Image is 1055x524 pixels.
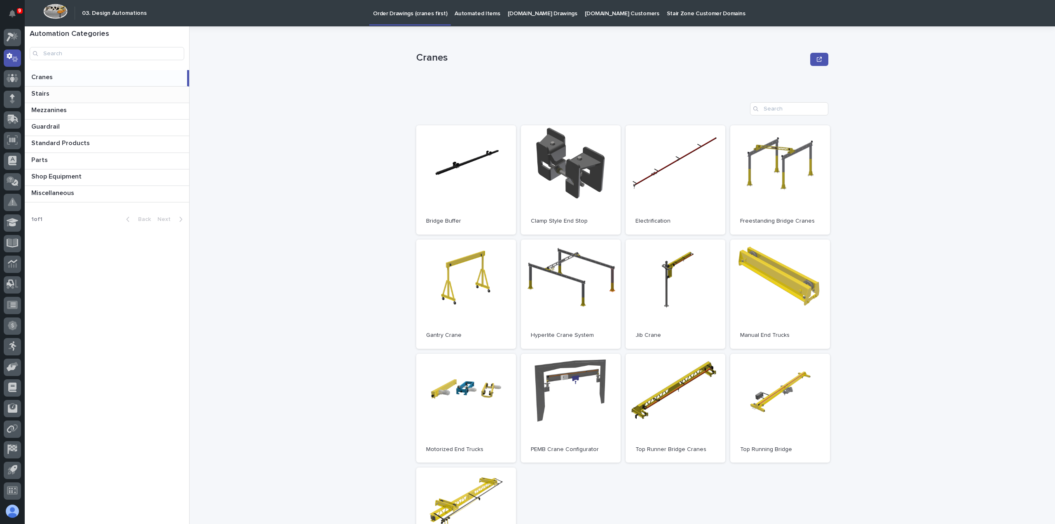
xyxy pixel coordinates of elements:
p: Cranes [31,72,54,81]
span: Next [157,216,176,222]
p: Electrification [635,218,715,225]
p: Standard Products [31,138,91,147]
p: 9 [18,8,21,14]
p: Manual End Trucks [740,332,820,339]
a: Motorized End Trucks [416,354,516,463]
a: Top Running Bridge [730,354,830,463]
a: StairsStairs [25,87,189,103]
button: Back [120,216,154,223]
a: CranesCranes [25,70,189,87]
p: Clamp Style End Stop [531,218,611,225]
p: Gantry Crane [426,332,506,339]
p: Freestanding Bridge Cranes [740,218,820,225]
a: Clamp Style End Stop [521,125,621,235]
button: users-avatar [4,503,21,520]
span: Back [133,216,151,222]
p: Jib Crane [635,332,715,339]
a: Gantry Crane [416,240,516,349]
a: GuardrailGuardrail [25,120,189,136]
a: PEMB Crane Configurator [521,354,621,463]
p: Motorized End Trucks [426,446,506,453]
a: MezzaninesMezzanines [25,103,189,120]
input: Search [750,102,828,115]
p: Hyperlite Crane System [531,332,611,339]
p: 1 of 1 [25,209,49,230]
p: Parts [31,155,49,164]
div: Notifications9 [10,10,21,23]
a: Standard ProductsStandard Products [25,136,189,153]
a: Top Runner Bridge Cranes [626,354,725,463]
p: Guardrail [31,121,61,131]
img: Workspace Logo [43,4,68,19]
a: Hyperlite Crane System [521,240,621,349]
button: Notifications [4,5,21,22]
p: Mezzanines [31,105,68,114]
a: Shop EquipmentShop Equipment [25,169,189,186]
a: Bridge Buffer [416,125,516,235]
p: Stairs [31,88,51,98]
input: Search [30,47,184,60]
button: Next [154,216,189,223]
a: PartsParts [25,153,189,169]
a: Freestanding Bridge Cranes [730,125,830,235]
h2: 03. Design Automations [82,10,147,17]
h1: Automation Categories [30,30,184,39]
p: Bridge Buffer [426,218,506,225]
p: Shop Equipment [31,171,83,181]
a: Electrification [626,125,725,235]
p: Top Runner Bridge Cranes [635,446,715,453]
p: Top Running Bridge [740,446,820,453]
a: Jib Crane [626,240,725,349]
a: MiscellaneousMiscellaneous [25,186,189,202]
a: Manual End Trucks [730,240,830,349]
p: PEMB Crane Configurator [531,446,611,453]
p: Cranes [416,52,807,64]
p: Miscellaneous [31,188,76,197]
